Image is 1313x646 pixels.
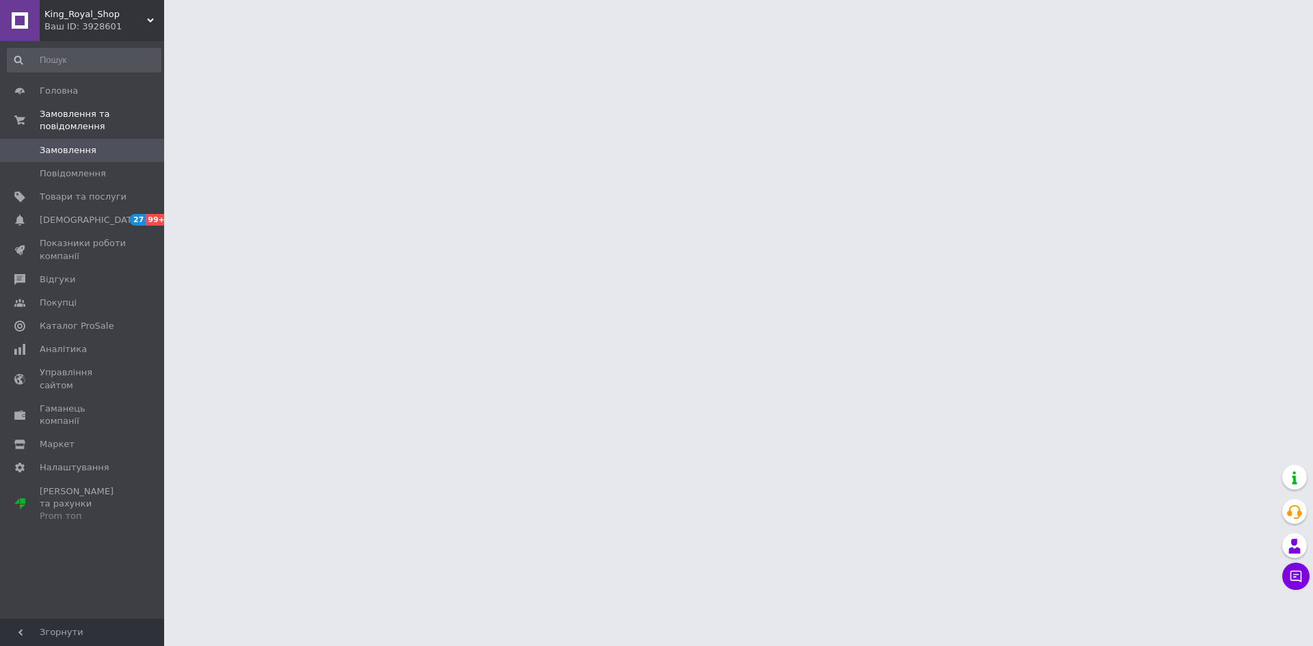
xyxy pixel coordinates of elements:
span: Налаштування [40,461,109,474]
span: Гаманець компанії [40,403,127,427]
button: Чат з покупцем [1282,563,1310,590]
span: 27 [130,214,146,226]
span: Маркет [40,438,75,450]
span: Показники роботи компанії [40,237,127,262]
div: Prom топ [40,510,127,522]
span: King_Royal_Shop [44,8,147,21]
span: Товари та послуги [40,191,127,203]
span: 99+ [146,214,168,226]
span: Замовлення [40,144,96,157]
span: Каталог ProSale [40,320,114,332]
span: Повідомлення [40,167,106,180]
input: Пошук [7,48,161,72]
span: Аналітика [40,343,87,355]
span: Замовлення та повідомлення [40,108,164,133]
span: [DEMOGRAPHIC_DATA] [40,214,141,226]
span: Відгуки [40,273,75,286]
span: Покупці [40,297,77,309]
span: Головна [40,85,78,97]
span: Управління сайтом [40,366,127,391]
span: [PERSON_NAME] та рахунки [40,485,127,523]
div: Ваш ID: 3928601 [44,21,164,33]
